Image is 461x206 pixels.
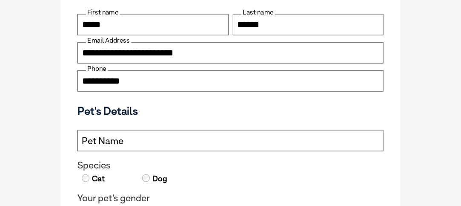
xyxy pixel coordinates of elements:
[86,9,120,16] label: First name
[86,37,131,44] label: Email Address
[74,104,387,117] h3: Pet's Details
[86,65,108,73] label: Phone
[241,9,275,16] label: Last name
[77,160,384,171] legend: Species
[91,173,105,184] label: Cat
[77,193,384,204] legend: Your pet's gender
[152,173,167,184] label: Dog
